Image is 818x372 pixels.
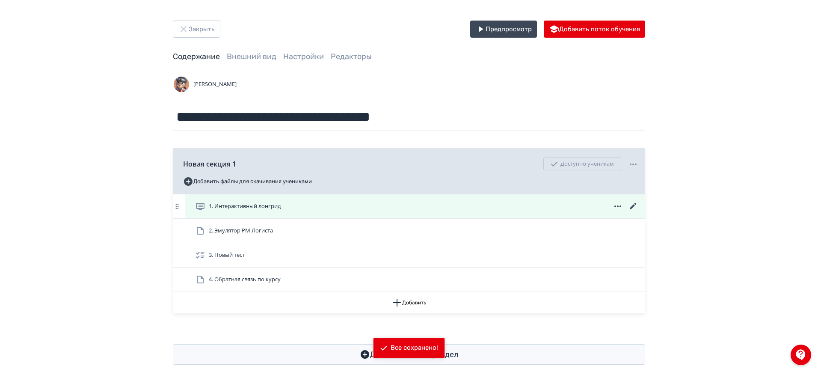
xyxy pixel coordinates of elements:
[173,344,645,365] button: Добавить новый раздел
[391,344,438,352] div: Все сохранено!
[209,251,245,259] span: 3. Новый тест
[173,52,220,61] a: Содержание
[173,292,645,313] button: Добавить
[173,194,645,219] div: 1. Интерактивный лонгрид
[209,275,281,284] span: 4. Обратная связь по курсу
[283,52,324,61] a: Настройки
[173,219,645,243] div: 2. Эмулятор РМ Логиста
[331,52,372,61] a: Редакторы
[173,268,645,292] div: 4. Обратная связь по курсу
[470,21,537,38] button: Предпросмотр
[193,80,237,89] span: [PERSON_NAME]
[183,159,236,169] span: Новая секция 1
[227,52,276,61] a: Внешний вид
[209,202,281,211] span: 1. Интерактивный лонгрид
[173,76,190,93] img: Avatar
[173,21,220,38] button: Закрыть
[173,243,645,268] div: 3. Новый тест
[543,158,621,170] div: Доступно ученикам
[209,226,273,235] span: 2. Эмулятор РМ Логиста
[183,175,312,188] button: Добавить файлы для скачивания учениками
[544,21,645,38] button: Добавить поток обучения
